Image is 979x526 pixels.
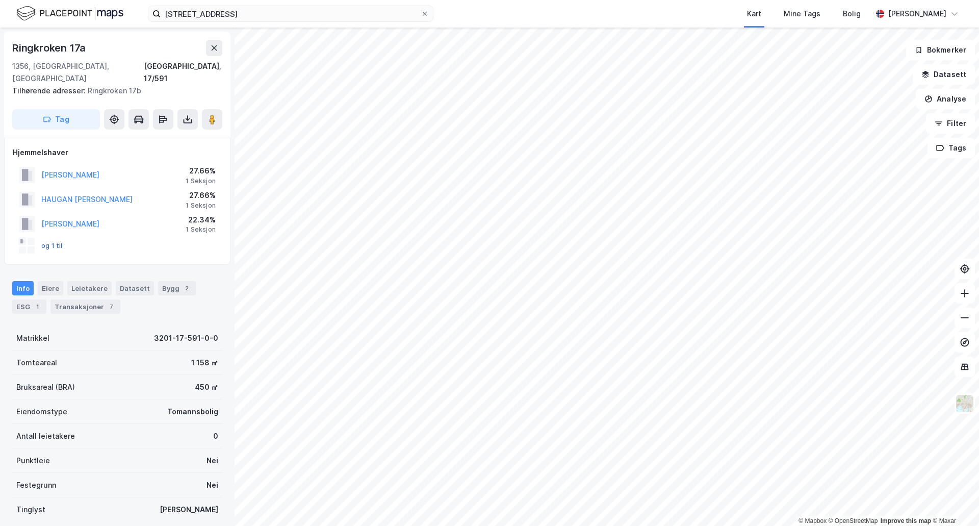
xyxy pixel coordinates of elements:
[16,381,75,393] div: Bruksareal (BRA)
[195,381,218,393] div: 450 ㎡
[186,226,216,234] div: 1 Seksjon
[888,8,946,20] div: [PERSON_NAME]
[182,283,192,293] div: 2
[16,332,49,344] div: Matrikkel
[16,5,123,22] img: logo.f888ab2527a4732fd821a326f86c7f29.svg
[747,8,761,20] div: Kart
[12,281,34,295] div: Info
[928,477,979,526] iframe: Chat Widget
[167,406,218,418] div: Tomannsbolig
[16,504,45,516] div: Tinglyst
[16,430,75,442] div: Antall leietakere
[160,504,218,516] div: [PERSON_NAME]
[16,455,50,467] div: Punktleie
[16,479,56,491] div: Festegrunn
[843,8,861,20] div: Bolig
[38,281,63,295] div: Eiere
[207,455,218,467] div: Nei
[186,214,216,226] div: 22.34%
[798,517,827,524] a: Mapbox
[12,86,88,95] span: Tilhørende adresser:
[12,109,100,130] button: Tag
[16,357,57,369] div: Tomteareal
[144,60,222,85] div: [GEOGRAPHIC_DATA], 17/591
[158,281,196,295] div: Bygg
[32,302,42,312] div: 1
[955,394,974,413] img: Z
[829,517,878,524] a: OpenStreetMap
[67,281,112,295] div: Leietakere
[161,6,421,21] input: Søk på adresse, matrikkel, gårdeiere, leietakere eller personer
[50,299,120,314] div: Transaksjoner
[928,138,975,158] button: Tags
[106,302,116,312] div: 7
[186,165,216,177] div: 27.66%
[12,299,46,314] div: ESG
[13,146,222,159] div: Hjemmelshaver
[191,357,218,369] div: 1 158 ㎡
[906,40,975,60] button: Bokmerker
[16,406,67,418] div: Eiendomstype
[213,430,218,442] div: 0
[186,177,216,185] div: 1 Seksjon
[116,281,154,295] div: Datasett
[207,479,218,491] div: Nei
[926,113,975,134] button: Filter
[784,8,820,20] div: Mine Tags
[186,189,216,202] div: 27.66%
[916,89,975,109] button: Analyse
[12,85,214,97] div: Ringkroken 17b
[913,64,975,85] button: Datasett
[186,202,216,210] div: 1 Seksjon
[154,332,218,344] div: 3201-17-591-0-0
[12,40,88,56] div: Ringkroken 17a
[12,60,144,85] div: 1356, [GEOGRAPHIC_DATA], [GEOGRAPHIC_DATA]
[881,517,931,524] a: Improve this map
